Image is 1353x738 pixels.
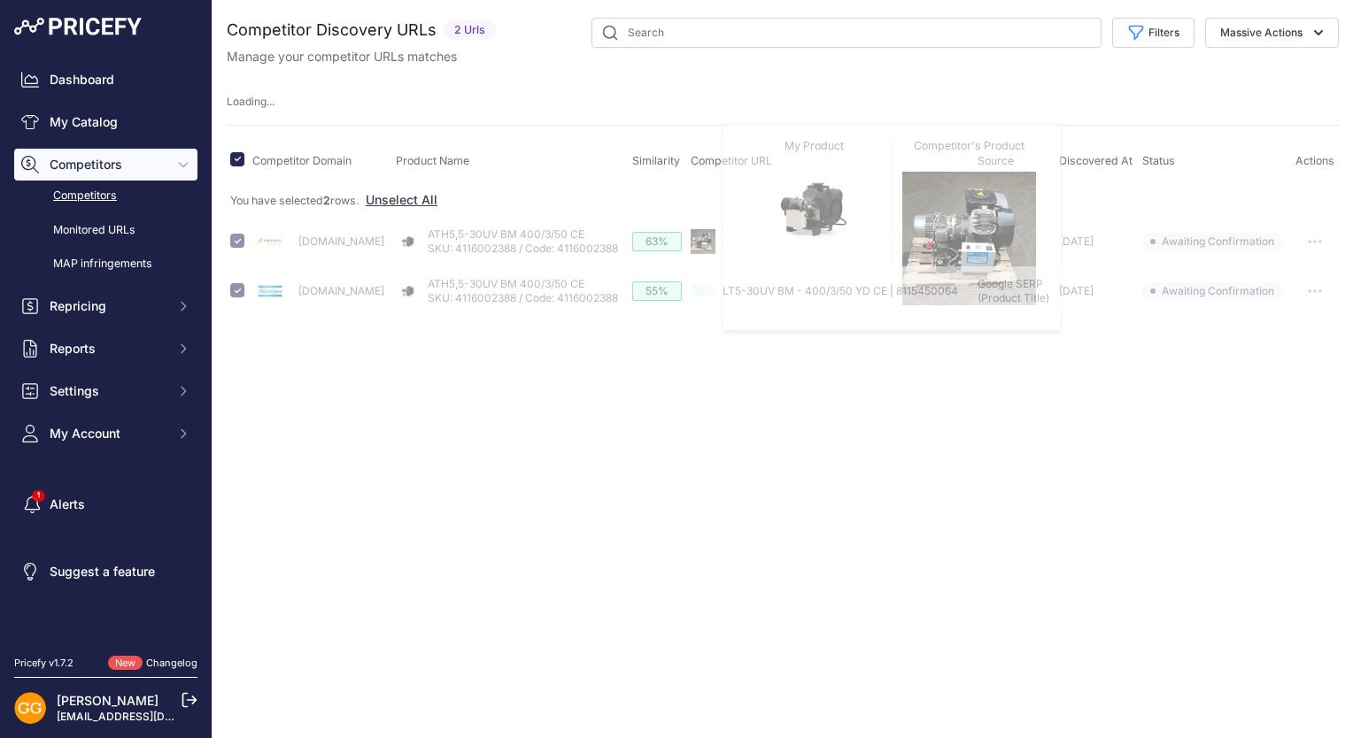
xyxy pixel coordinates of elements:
[14,181,197,211] a: Competitors
[50,382,166,400] span: Settings
[14,290,197,322] button: Repricing
[50,156,166,173] span: Competitors
[428,227,584,241] a: ATH5,5-30UV BM 400/3/50 CE
[444,20,496,41] span: 2 Urls
[14,215,197,246] a: Monitored URLs
[14,333,197,365] button: Reports
[267,95,274,108] span: ...
[632,281,682,301] div: 55%
[14,556,197,588] a: Suggest a feature
[14,418,197,450] button: My Account
[14,149,197,181] button: Competitors
[737,138,891,155] p: My Product
[14,656,73,671] div: Pricefy v1.7.2
[892,138,1047,155] p: Competitor's Product
[14,488,197,520] a: Alerts
[1205,18,1339,48] button: Massive Actions
[14,18,142,35] img: Pricefy Logo
[1112,18,1195,48] button: Filters
[323,194,330,207] strong: 2
[57,710,242,723] a: [EMAIL_ADDRESS][DOMAIN_NAME]
[14,64,197,96] a: Dashboard
[978,277,1049,304] span: Google SERP (Product Title)
[632,232,682,251] div: 63%
[230,194,360,207] span: You have selected rows.
[50,340,166,357] span: Reports
[723,284,958,297] a: LT5-30UV BM - 400/3/50 YD CE | 8115450064
[14,64,197,634] nav: Sidebar
[14,106,197,138] a: My Catalog
[50,425,166,442] span: My Account
[428,242,618,255] a: SKU: 4116002388 / Code: 4116002388
[108,656,143,671] span: New
[1059,234,1094,248] span: [DATE]
[1142,282,1283,300] span: Awaiting Confirmation
[1295,154,1334,167] span: Actions
[227,95,274,108] span: Loading
[1059,154,1133,167] span: Discovered At
[1142,154,1175,167] span: Status
[298,234,384,248] a: [DOMAIN_NAME]
[1059,284,1094,297] span: [DATE]
[298,284,384,297] a: [DOMAIN_NAME]
[14,375,197,407] button: Settings
[227,18,437,42] h2: Competitor Discovery URLs
[428,291,618,304] a: SKU: 4116002388 / Code: 4116002388
[14,249,197,280] a: MAP infringements
[50,297,166,315] span: Repricing
[57,693,158,708] a: [PERSON_NAME]
[252,154,352,167] span: Competitor Domain
[366,191,437,209] button: Unselect All
[591,18,1102,48] input: Search
[1142,233,1283,250] span: Awaiting Confirmation
[146,657,197,669] a: Changelog
[428,277,584,290] a: ATH5,5-30UV BM 400/3/50 CE
[691,154,772,167] span: Competitor URL
[227,48,457,65] p: Manage your competitor URLs matches
[396,154,469,167] span: Product Name
[632,154,680,167] span: Similarity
